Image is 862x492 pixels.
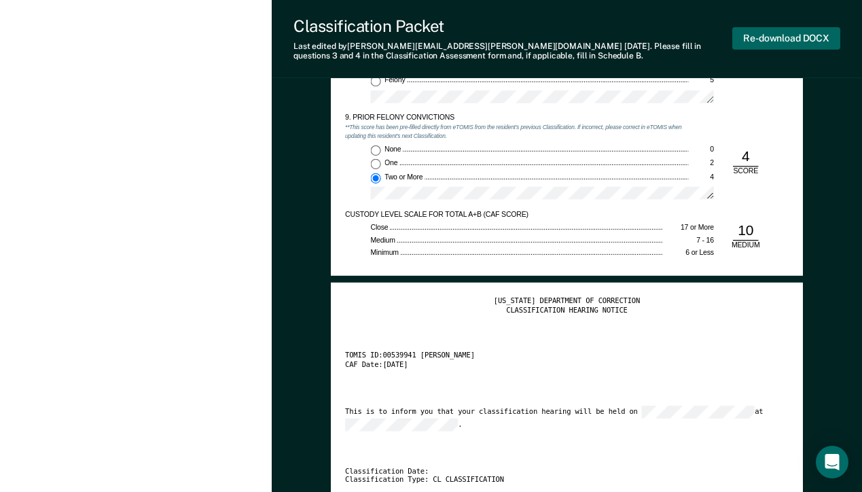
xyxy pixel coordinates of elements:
span: Close [370,223,389,231]
span: Felony [384,76,407,84]
span: [DATE] [624,41,650,51]
button: Re-download DOCX [732,27,840,50]
div: 5 [688,76,713,86]
div: 17 or More [663,223,714,232]
span: Medium [370,236,396,244]
div: Classification Date: [345,467,766,476]
input: Felony5 [370,76,380,86]
div: 2 [688,159,713,169]
div: 4 [688,173,713,182]
span: Two or More [384,173,425,181]
div: 0 [688,145,713,154]
div: 4 [733,147,758,167]
input: Two or More4 [370,173,380,183]
div: This is to inform you that your classification hearing will be held on at . [345,406,766,431]
div: 6 or Less [663,249,714,258]
div: Classification Packet [293,16,732,36]
div: Open Intercom Messenger [816,446,848,478]
input: One2 [370,159,380,169]
div: 7 - 16 [663,236,714,245]
div: CLASSIFICATION HEARING NOTICE [345,306,789,316]
div: CAF Date: [DATE] [345,361,766,370]
div: Last edited by [PERSON_NAME][EMAIL_ADDRESS][PERSON_NAME][DOMAIN_NAME] . Please fill in questions ... [293,41,732,61]
div: 10 [733,222,758,241]
div: [US_STATE] DEPARTMENT OF CORRECTION [345,297,789,306]
span: One [384,159,399,167]
div: SCORE [727,70,765,80]
div: 9. PRIOR FELONY CONVICTIONS [345,113,688,123]
input: None0 [370,145,380,155]
div: CUSTODY LEVEL SCALE FOR TOTAL A+B (CAF SCORE) [345,210,688,219]
em: **This score has been pre-filled directly from eTOMIS from the resident's previous Classification... [345,124,681,140]
div: Classification Type: CL CLASSIFICATION [345,476,766,486]
span: Minimum [370,249,400,257]
span: None [384,145,403,153]
div: MEDIUM [727,241,765,250]
div: TOMIS ID: 00539941 [PERSON_NAME] [345,351,766,361]
div: SCORE [727,166,765,176]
